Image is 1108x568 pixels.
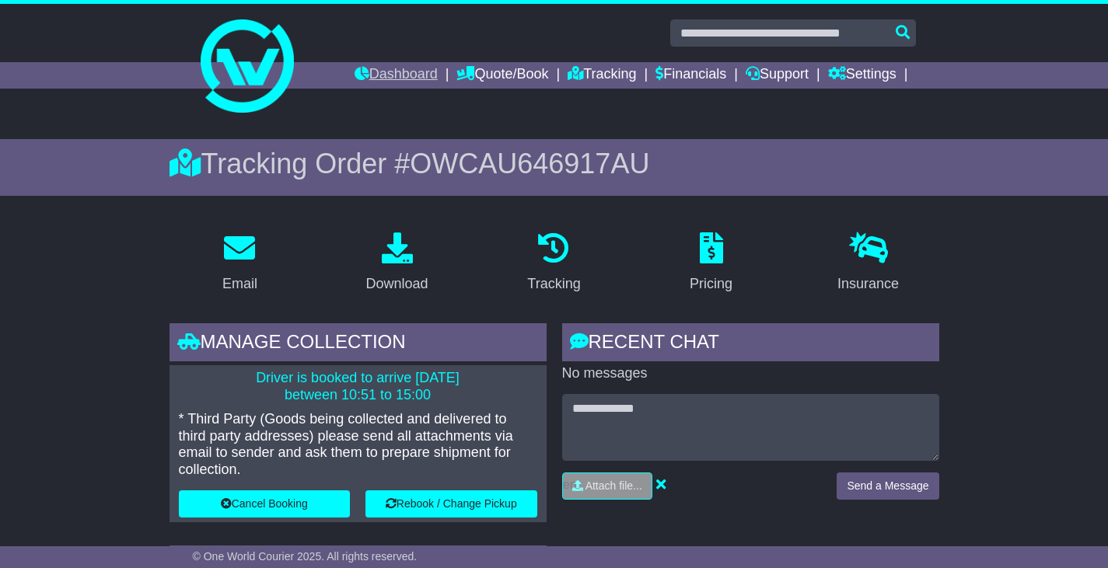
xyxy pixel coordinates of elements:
[746,62,809,89] a: Support
[179,490,351,517] button: Cancel Booking
[179,370,537,403] p: Driver is booked to arrive [DATE] between 10:51 to 15:00
[828,62,897,89] a: Settings
[212,227,267,300] a: Email
[562,323,939,365] div: RECENT CHAT
[170,323,547,365] div: Manage collection
[562,365,939,382] p: No messages
[655,62,726,89] a: Financials
[193,550,418,563] span: © One World Courier 2025. All rights reserved.
[527,274,580,294] div: Tracking
[837,472,938,500] button: Send a Message
[355,62,438,89] a: Dashboard
[170,147,939,180] div: Tracking Order #
[827,227,909,300] a: Insurance
[365,490,537,517] button: Rebook / Change Pickup
[517,227,590,300] a: Tracking
[568,62,636,89] a: Tracking
[690,274,732,294] div: Pricing
[680,227,743,300] a: Pricing
[365,274,428,294] div: Download
[222,274,257,294] div: Email
[355,227,438,300] a: Download
[456,62,548,89] a: Quote/Book
[179,411,537,478] p: * Third Party (Goods being collected and delivered to third party addresses) please send all atta...
[837,274,899,294] div: Insurance
[410,148,649,179] span: OWCAU646917AU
